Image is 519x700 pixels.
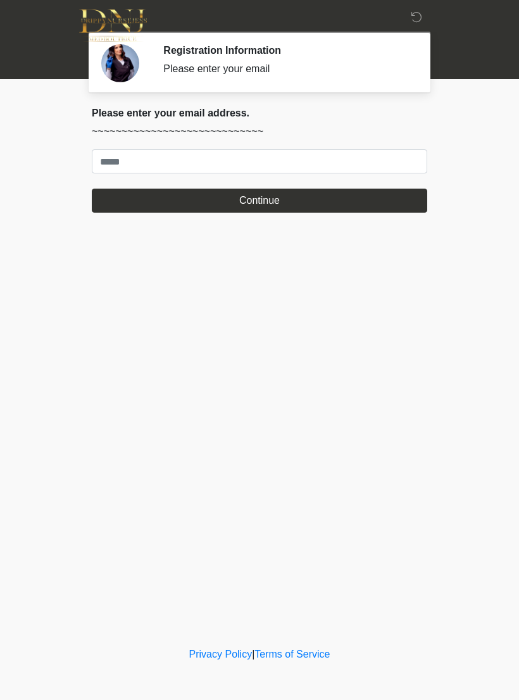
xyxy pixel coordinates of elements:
[254,649,330,659] a: Terms of Service
[92,124,427,139] p: ~~~~~~~~~~~~~~~~~~~~~~~~~~~~~
[189,649,253,659] a: Privacy Policy
[79,9,147,42] img: DNJ Med Boutique Logo
[92,107,427,119] h2: Please enter your email address.
[92,189,427,213] button: Continue
[252,649,254,659] a: |
[101,44,139,82] img: Agent Avatar
[163,61,408,77] div: Please enter your email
